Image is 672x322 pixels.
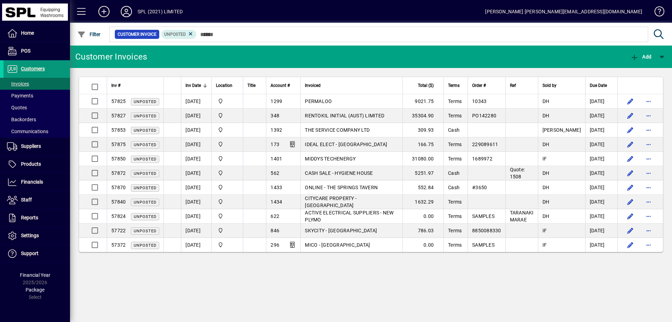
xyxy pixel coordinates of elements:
[448,213,462,219] span: Terms
[305,82,398,89] div: Invoiced
[590,82,607,89] span: Due Date
[111,170,126,176] span: 57872
[3,173,70,191] a: Financials
[643,167,654,179] button: More options
[643,239,654,251] button: More options
[402,166,443,180] td: 5251.97
[625,196,636,207] button: Edit
[216,212,239,220] span: SPL (2021) Limited
[134,171,156,176] span: Unposted
[3,42,70,60] a: POS
[3,227,70,245] a: Settings
[3,25,70,42] a: Home
[305,185,378,190] span: ONLINE - THE SPRINGS TAVERN
[118,31,156,38] span: Customer Invoice
[472,242,495,248] span: SAMPLES
[625,211,636,222] button: Edit
[625,153,636,164] button: Edit
[643,96,654,107] button: More options
[590,82,613,89] div: Due Date
[185,82,201,89] span: Inv Date
[21,30,34,36] span: Home
[625,167,636,179] button: Edit
[402,109,443,123] td: 35304.90
[305,156,356,162] span: MIDDYS TECHENERGY
[643,196,654,207] button: More options
[585,137,617,152] td: [DATE]
[542,82,556,89] span: Sold by
[625,96,636,107] button: Edit
[3,191,70,209] a: Staff
[510,210,534,222] span: TARANAKI MARAE
[161,30,197,39] mat-chip: Customer Invoice Status: Unposted
[181,180,211,195] td: [DATE]
[134,157,156,162] span: Unposted
[3,102,70,114] a: Quotes
[630,54,651,60] span: Add
[448,113,462,118] span: Terms
[21,143,41,149] span: Suppliers
[542,127,581,133] span: [PERSON_NAME]
[472,213,495,219] span: SAMPLES
[472,113,496,118] span: PO142280
[271,82,290,89] span: Account #
[77,32,101,37] span: Filter
[3,90,70,102] a: Payments
[271,142,279,147] span: 173
[448,185,460,190] span: Cash
[625,225,636,236] button: Edit
[216,169,239,177] span: SPL (2021) Limited
[402,238,443,252] td: 0.00
[134,200,156,205] span: Unposted
[247,82,255,89] span: Title
[111,142,126,147] span: 57875
[448,98,462,104] span: Terms
[305,142,387,147] span: IDEAL ELECT - [GEOGRAPHIC_DATA]
[216,155,239,163] span: SPL (2021) Limited
[216,198,239,206] span: SPL (2021) Limited
[542,185,549,190] span: DH
[3,78,70,90] a: Invoices
[510,82,516,89] span: Ref
[407,82,440,89] div: Total ($)
[181,137,211,152] td: [DATE]
[448,127,460,133] span: Cash
[21,161,41,167] span: Products
[21,233,39,238] span: Settings
[448,156,462,162] span: Terms
[181,166,211,180] td: [DATE]
[21,215,38,220] span: Reports
[629,50,653,63] button: Add
[181,109,211,123] td: [DATE]
[111,82,120,89] span: Inv #
[402,94,443,109] td: 9021.75
[271,228,279,233] span: 846
[402,152,443,166] td: 31080.00
[164,32,186,37] span: Unposted
[111,213,126,219] span: 57824
[111,127,126,133] span: 57853
[216,227,239,234] span: SPL (2021) Limited
[271,113,279,118] span: 348
[26,287,44,293] span: Package
[7,105,27,110] span: Quotes
[418,82,434,89] span: Total ($)
[76,28,103,41] button: Filter
[3,114,70,125] a: Backorders
[216,82,232,89] span: Location
[305,196,357,208] span: CITYCARE PROPERTY - [GEOGRAPHIC_DATA]
[7,81,29,87] span: Invoices
[134,229,156,233] span: Unposted
[402,195,443,209] td: 1632.29
[20,272,50,278] span: Financial Year
[7,93,33,98] span: Payments
[3,245,70,262] a: Support
[271,242,279,248] span: 296
[402,137,443,152] td: 166.75
[472,185,487,190] span: #3650
[247,82,262,89] div: Title
[21,197,32,203] span: Staff
[185,82,207,89] div: Inv Date
[134,128,156,133] span: Unposted
[448,170,460,176] span: Cash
